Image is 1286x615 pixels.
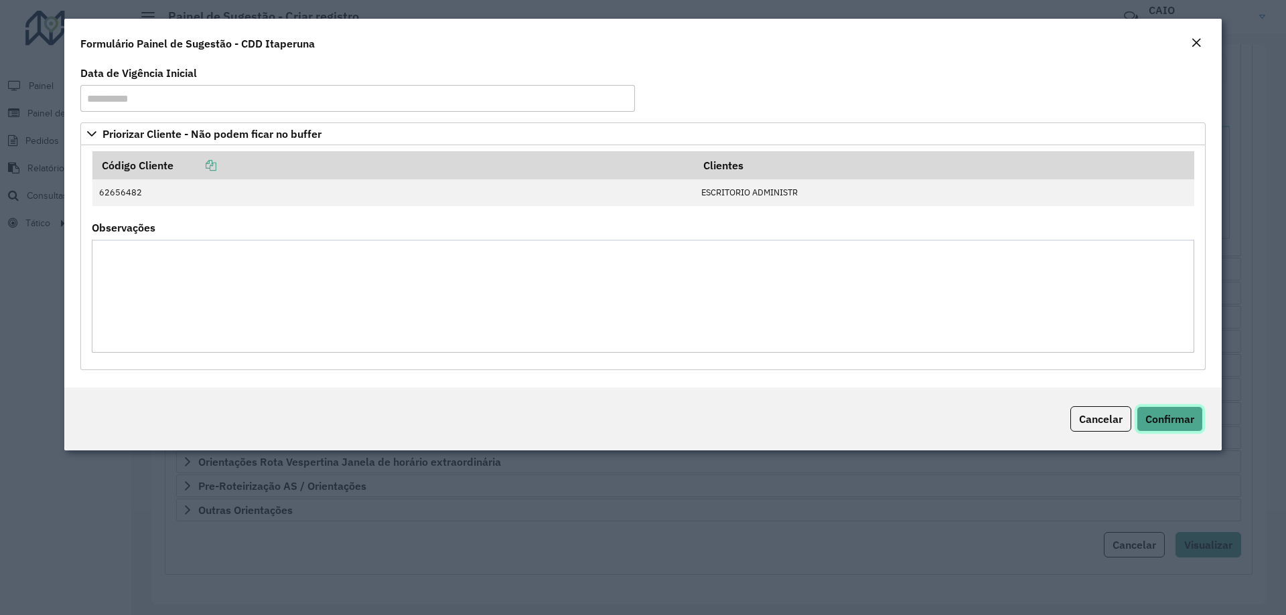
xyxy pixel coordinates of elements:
span: Cancelar [1079,412,1123,426]
span: Confirmar [1145,412,1194,426]
label: Observações [92,219,155,236]
label: Data de Vigência Inicial [80,65,197,81]
a: Priorizar Cliente - Não podem ficar no buffer [80,122,1206,145]
button: Close [1187,35,1206,52]
button: Cancelar [1070,406,1131,432]
th: Clientes [695,151,1194,179]
td: 62656482 [92,179,695,206]
button: Confirmar [1137,406,1203,432]
h4: Formulário Painel de Sugestão - CDD Itaperuna [80,35,315,52]
em: Fechar [1191,37,1202,48]
a: Copiar [173,159,216,172]
td: ESCRITORIO ADMINISTR [695,179,1194,206]
div: Priorizar Cliente - Não podem ficar no buffer [80,145,1206,370]
span: Priorizar Cliente - Não podem ficar no buffer [102,128,321,139]
th: Código Cliente [92,151,695,179]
